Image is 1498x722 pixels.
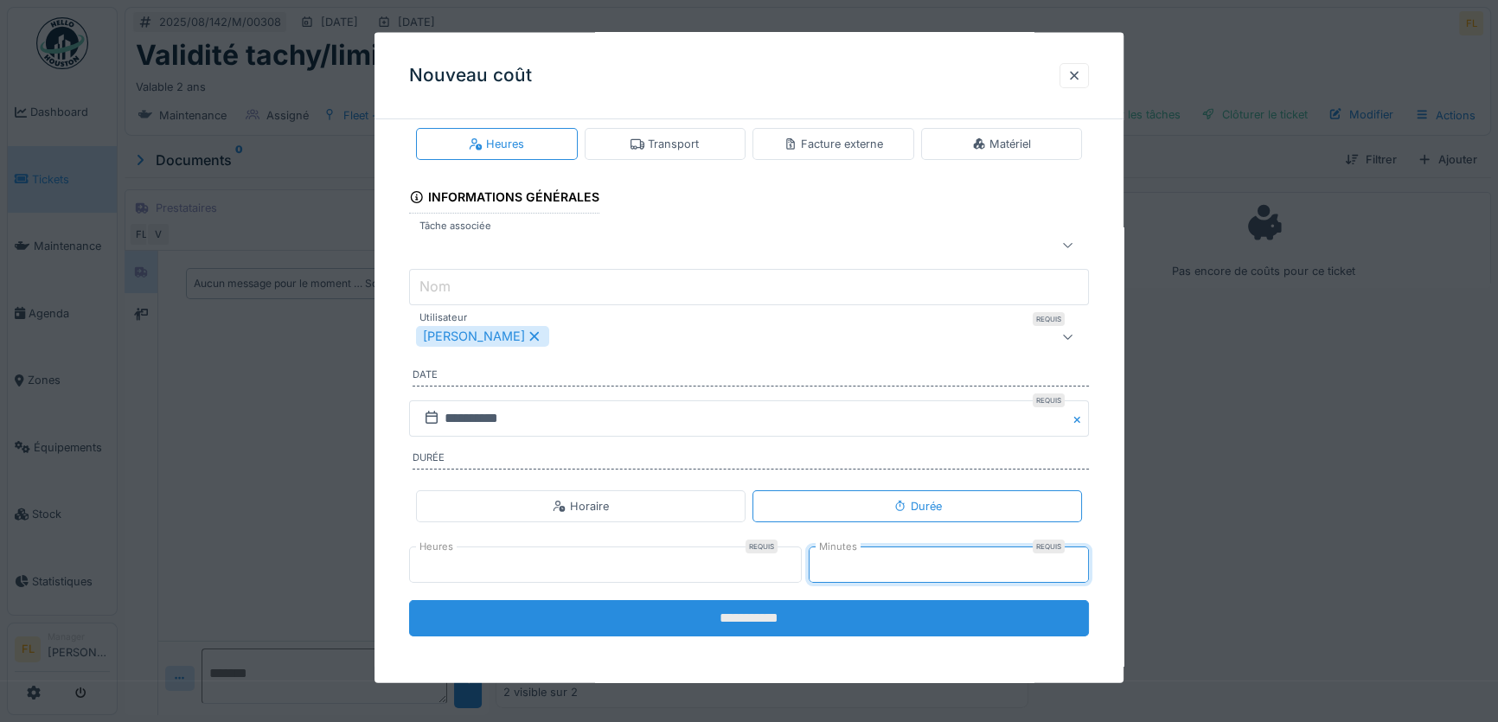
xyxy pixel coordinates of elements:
div: Facture externe [784,136,883,152]
h3: Nouveau coût [409,65,532,86]
div: Matériel [972,136,1031,152]
label: Utilisateur [416,310,471,325]
div: Durée [893,497,942,514]
div: Horaire [553,497,609,514]
div: Heures [469,136,524,152]
div: [PERSON_NAME] [416,326,549,347]
div: Transport [631,136,699,152]
div: Requis [1033,540,1065,553]
div: Informations générales [409,184,599,214]
label: Nom [416,276,454,297]
div: Requis [746,540,778,553]
div: Requis [1033,393,1065,407]
label: Durée [413,450,1089,470]
div: Requis [1033,312,1065,326]
label: Tâche associée [416,219,495,233]
label: Heures [416,540,457,554]
label: Minutes [816,540,861,554]
button: Close [1070,400,1089,437]
label: Date [413,367,1089,387]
